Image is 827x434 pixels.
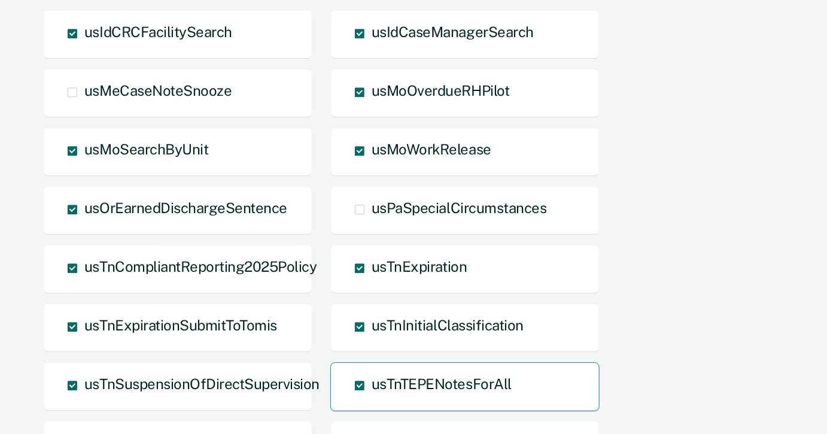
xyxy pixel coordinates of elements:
[372,375,512,392] span: usTnTEPENotesForAll
[84,258,317,275] span: usTnCompliantReporting2025Policy
[84,375,320,392] span: usTnSuspensionOfDirectSupervision
[84,82,232,99] span: usMeCaseNoteSnooze
[84,141,208,157] span: usMoSearchByUnit
[372,199,546,216] span: usPaSpecialCircumstances
[372,141,491,157] span: usMoWorkRelease
[372,82,509,99] span: usMoOverdueRHPilot
[84,317,277,333] span: usTnExpirationSubmitToTomis
[372,317,524,333] span: usTnInitialClassification
[372,23,534,40] span: usIdCaseManagerSearch
[84,199,287,216] span: usOrEarnedDischargeSentence
[84,23,232,40] span: usIdCRCFacilitySearch
[372,258,467,275] span: usTnExpiration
